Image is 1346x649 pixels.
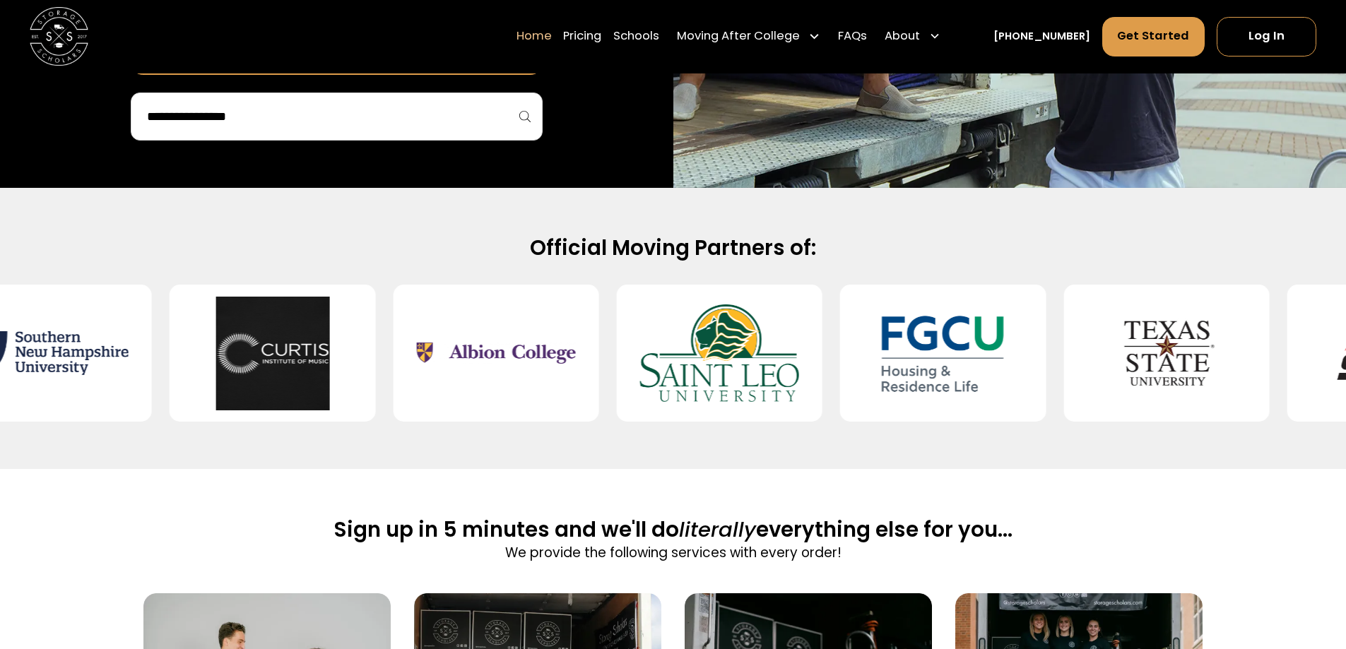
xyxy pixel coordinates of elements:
a: Get Started [1102,17,1205,56]
a: Home [516,16,552,57]
img: Florida Gulf Coast University [863,297,1022,410]
div: About [885,28,920,46]
h2: Official Moving Partners of: [203,234,1144,261]
p: We provide the following services with every order! [334,543,1013,563]
div: Moving After College [677,28,800,46]
h2: Sign up in 5 minutes and we'll do everything else for you... [334,516,1013,543]
img: Texas State University [1087,297,1246,410]
a: Schools [613,16,659,57]
a: Log In [1217,17,1316,56]
div: About [879,16,947,57]
img: Saint Leo University [640,297,799,410]
a: [PHONE_NUMBER] [993,29,1090,44]
a: FAQs [838,16,867,57]
div: Moving After College [671,16,827,57]
img: Albion College [417,297,576,410]
span: literally [679,515,756,544]
img: Storage Scholars main logo [30,7,88,66]
a: Pricing [563,16,601,57]
img: Curtis Institute of Music [193,297,352,410]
